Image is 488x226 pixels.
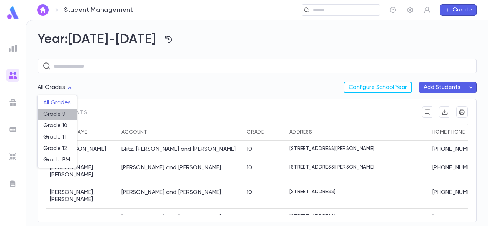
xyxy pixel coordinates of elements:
span: Grade 12 [43,145,71,152]
span: Grade 11 [43,134,71,141]
span: All Grades [43,99,71,106]
span: Grade 10 [43,122,71,129]
span: Grade BM [43,156,71,164]
span: Grade 9 [43,111,71,118]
